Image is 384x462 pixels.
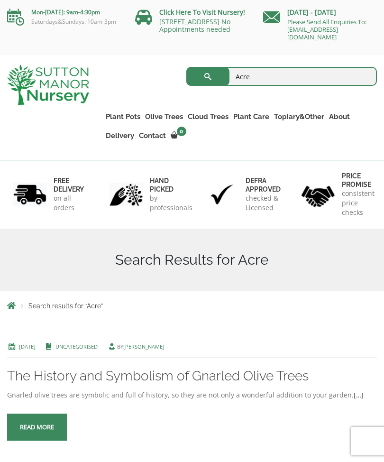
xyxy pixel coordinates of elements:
[302,180,335,209] img: 4.jpg
[186,67,377,86] input: Search...
[327,110,352,123] a: About
[7,251,377,268] h1: Search Results for Acre
[123,343,165,350] a: [PERSON_NAME]
[177,127,186,136] span: 0
[168,129,189,142] a: 0
[205,183,238,207] img: 3.jpg
[54,176,84,194] h6: FREE DELIVERY
[137,129,168,142] a: Contact
[13,183,46,207] img: 1.jpg
[103,110,143,123] a: Plant Pots
[342,189,375,217] p: consistent price checks
[354,390,364,399] a: […]
[7,65,89,105] img: logo
[19,343,36,350] a: [DATE]
[150,176,192,194] h6: hand picked
[159,17,230,34] a: [STREET_ADDRESS] No Appointments needed
[7,7,121,18] p: Mon-[DATE]: 9am-4:30pm
[263,7,377,18] p: [DATE] - [DATE]
[103,129,137,142] a: Delivery
[28,302,103,310] span: Search results for “Acre”
[150,194,192,213] p: by professionals
[231,110,272,123] a: Plant Care
[54,194,84,213] p: on all orders
[185,110,231,123] a: Cloud Trees
[246,194,281,213] p: checked & Licensed
[55,343,98,350] a: Uncategorised
[7,302,377,309] nav: Breadcrumbs
[7,414,67,441] a: Read more
[287,18,366,41] a: Please Send All Enquiries To: [EMAIL_ADDRESS][DOMAIN_NAME]
[159,8,245,17] a: Click Here To Visit Nursery!
[7,368,309,384] a: The History and Symbolism of Gnarled Olive Trees
[342,172,375,189] h6: Price promise
[272,110,327,123] a: Topiary&Other
[246,176,281,194] h6: Defra approved
[110,183,143,207] img: 2.jpg
[7,18,121,26] p: Saturdays&Sundays: 10am-3pm
[143,110,185,123] a: Olive Trees
[107,343,165,350] span: by
[7,389,377,401] div: Gnarled olive trees are symbolic and full of history, so they are not only a wonderful addition t...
